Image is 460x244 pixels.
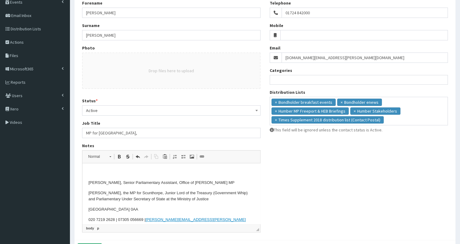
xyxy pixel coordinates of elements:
[188,153,196,161] a: Image
[272,116,384,124] li: Times Supplement 2018 distribution list (Contact Postal)
[270,127,448,133] p: This field will be ignored unless the contact status is Active.
[10,53,18,58] span: Files
[11,13,31,18] span: Email Inbox
[341,99,343,105] span: ×
[149,68,194,74] button: Drop files here to upload
[198,153,206,161] a: Link (Ctrl+L)
[152,153,161,161] a: Copy (Ctrl+C)
[85,152,114,161] a: Normal
[171,153,179,161] a: Insert/Remove Numbered List
[11,26,41,32] span: Distribution Lists
[123,153,132,161] a: Strike Through
[82,45,95,51] label: Photo
[86,106,257,115] span: Active
[256,228,259,231] span: Drag to resize
[270,67,292,73] label: Categories
[272,107,349,115] li: Humber MP Freeport & HEB Briefings
[82,105,261,116] span: Active
[12,93,22,98] span: Users
[82,163,260,224] iframe: Rich Text Editor, notes
[6,54,164,65] a: [PERSON_NAME][EMAIL_ADDRESS][PERSON_NAME][DOMAIN_NAME]
[354,108,356,114] span: ×
[272,99,336,106] li: Bondholder breakfast events
[275,99,277,105] span: ×
[275,108,277,114] span: ×
[10,39,24,45] span: Actions
[85,225,95,231] a: body element
[133,153,142,161] a: Undo (Ctrl+Z)
[161,153,169,161] a: Paste (Ctrl+V)
[179,153,188,161] a: Insert/Remove Bulleted List
[82,120,100,126] label: Job Title
[82,98,98,104] label: Status
[10,120,22,125] span: Videos
[115,153,123,161] a: Bold (Ctrl+B)
[270,22,283,29] label: Mobile
[275,117,277,123] span: ×
[96,225,100,231] a: p element
[270,45,280,51] label: Email
[10,106,19,112] span: Xero
[11,80,26,85] span: Reports
[142,153,150,161] a: Redo (Ctrl+Y)
[10,66,33,72] span: Microsoft365
[85,153,106,161] span: Normal
[337,99,382,106] li: Bondholder enews
[82,143,94,149] label: Notes
[350,107,400,115] li: Humber Stakeholders
[82,22,100,29] label: Surname
[6,53,172,66] p: 020 7219 2628 | 07305 056669 |
[270,89,305,95] label: Distribution Lists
